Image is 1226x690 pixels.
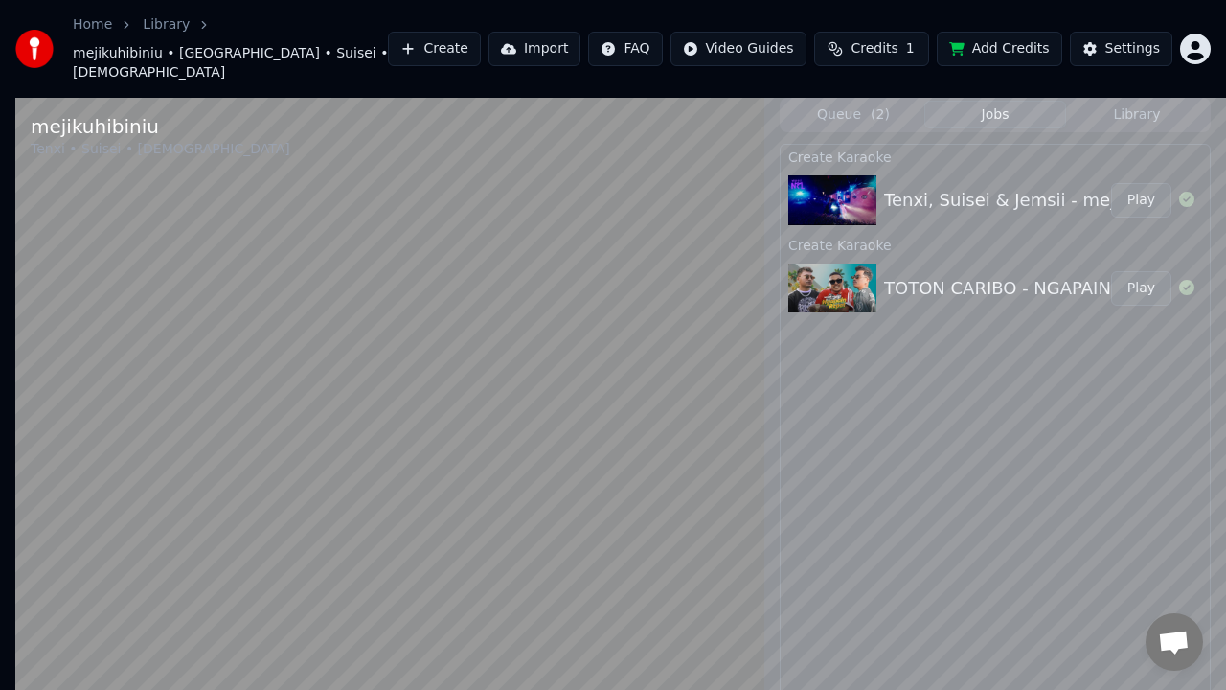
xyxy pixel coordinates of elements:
div: Create Karaoke [781,145,1210,168]
button: Add Credits [937,32,1062,66]
button: Play [1111,271,1171,306]
a: Home [73,15,112,34]
div: Tenxi, Suisei & Jemsii - mejikuhibiniu [884,187,1198,214]
span: mejikuhibiniu • [GEOGRAPHIC_DATA] • Suisei • [DEMOGRAPHIC_DATA] [73,44,388,82]
button: Jobs [924,101,1066,128]
button: Play [1111,183,1171,218]
button: Credits1 [814,32,929,66]
div: mejikuhibiniu [31,113,290,140]
span: Credits [851,39,897,58]
div: Create Karaoke [781,233,1210,256]
div: Tenxi • Suisei • [DEMOGRAPHIC_DATA] [31,140,290,159]
button: Queue [783,101,924,128]
nav: breadcrumb [73,15,388,82]
a: Library [143,15,190,34]
span: ( 2 ) [871,105,890,125]
img: youka [15,30,54,68]
button: Video Guides [670,32,806,66]
button: Create [388,32,481,66]
div: Open chat [1146,613,1203,671]
button: FAQ [588,32,662,66]
button: Library [1066,101,1208,128]
button: Import [488,32,580,66]
div: Settings [1105,39,1160,58]
button: Settings [1070,32,1172,66]
span: 1 [906,39,915,58]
